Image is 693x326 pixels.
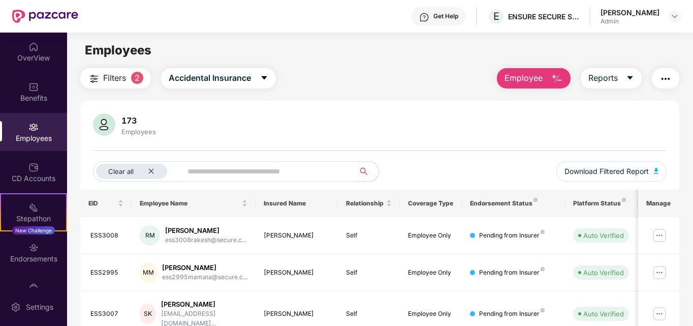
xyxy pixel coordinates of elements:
[583,309,624,319] div: Auto Verified
[556,161,667,182] button: Download Filtered Report
[346,309,392,319] div: Self
[28,283,39,293] img: svg+xml;base64,PHN2ZyBpZD0iTXlfT3JkZXJzIiBkYXRhLW5hbWU9Ik15IE9yZGVycyIgeG1sbnM9Imh0dHA6Ly93d3cudz...
[551,73,563,85] img: svg+xml;base64,PHN2ZyB4bWxucz0iaHR0cDovL3d3dy53My5vcmcvMjAwMC9zdmciIHhtbG5zOnhsaW5rPSJodHRwOi8vd3...
[90,309,124,319] div: ESS3007
[533,198,538,202] img: svg+xml;base64,PHN2ZyB4bWxucz0iaHR0cDovL3d3dy53My5vcmcvMjAwMC9zdmciIHdpZHRoPSI4IiBoZWlnaHQ9IjgiIH...
[408,309,454,319] div: Employee Only
[479,309,545,319] div: Pending from Insurer
[497,68,571,88] button: Employee
[541,230,545,234] img: svg+xml;base64,PHN2ZyB4bWxucz0iaHR0cDovL3d3dy53My5vcmcvMjAwMC9zdmciIHdpZHRoPSI4IiBoZWlnaHQ9IjgiIH...
[28,202,39,213] img: svg+xml;base64,PHN2ZyB4bWxucz0iaHR0cDovL3d3dy53My5vcmcvMjAwMC9zdmciIHdpZHRoPSIyMSIgaGVpZ2h0PSIyMC...
[256,190,338,217] th: Insured Name
[1,214,66,224] div: Stepathon
[346,268,392,278] div: Self
[638,190,679,217] th: Manage
[433,12,458,20] div: Get Help
[651,306,668,322] img: manageButton
[140,304,156,324] div: SK
[12,226,55,234] div: New Challenge
[583,268,624,278] div: Auto Verified
[659,73,672,85] img: svg+xml;base64,PHN2ZyB4bWxucz0iaHR0cDovL3d3dy53My5vcmcvMjAwMC9zdmciIHdpZHRoPSIyNCIgaGVpZ2h0PSIyNC...
[140,199,240,208] span: Employee Name
[408,231,454,241] div: Employee Only
[346,199,384,208] span: Relationship
[573,199,629,208] div: Platform Status
[651,227,668,244] img: manageButton
[11,302,21,312] img: svg+xml;base64,PHN2ZyBpZD0iU2V0dGluZy0yMHgyMCIgeG1sbnM9Imh0dHA6Ly93d3cudzMub3JnLzIwMDAvc3ZnIiB3aW...
[601,8,659,17] div: [PERSON_NAME]
[479,231,545,241] div: Pending from Insurer
[671,12,679,20] img: svg+xml;base64,PHN2ZyBpZD0iRHJvcGRvd24tMzJ4MzIiIHhtbG5zPSJodHRwOi8vd3d3LnczLm9yZy8yMDAwL3N2ZyIgd2...
[162,273,247,282] div: ess2995mamata@secure.c...
[165,235,246,245] div: ess3008rakesh@secure.c...
[162,263,247,273] div: [PERSON_NAME]
[541,308,545,312] img: svg+xml;base64,PHN2ZyB4bWxucz0iaHR0cDovL3d3dy53My5vcmcvMjAwMC9zdmciIHdpZHRoPSI4IiBoZWlnaHQ9IjgiIH...
[654,168,659,174] img: svg+xml;base64,PHN2ZyB4bWxucz0iaHR0cDovL3d3dy53My5vcmcvMjAwMC9zdmciIHhtbG5zOnhsaW5rPSJodHRwOi8vd3...
[346,231,392,241] div: Self
[90,268,124,278] div: ESS2995
[80,68,151,88] button: Filters2
[626,74,634,83] span: caret-down
[140,262,157,283] div: MM
[581,68,642,88] button: Reportscaret-down
[493,10,499,22] span: E
[88,73,100,85] img: svg+xml;base64,PHN2ZyB4bWxucz0iaHR0cDovL3d3dy53My5vcmcvMjAwMC9zdmciIHdpZHRoPSIyNCIgaGVpZ2h0PSIyNC...
[651,264,668,281] img: manageButton
[169,72,251,84] span: Accidental Insurance
[28,162,39,172] img: svg+xml;base64,PHN2ZyBpZD0iQ0RfQWNjb3VudHMiIGRhdGEtbmFtZT0iQ0QgQWNjb3VudHMiIHhtbG5zPSJodHRwOi8vd3...
[28,42,39,52] img: svg+xml;base64,PHN2ZyBpZD0iSG9tZSIgeG1sbnM9Imh0dHA6Ly93d3cudzMub3JnLzIwMDAvc3ZnIiB3aWR0aD0iMjAiIG...
[28,243,39,253] img: svg+xml;base64,PHN2ZyBpZD0iRW5kb3JzZW1lbnRzIiB4bWxucz0iaHR0cDovL3d3dy53My5vcmcvMjAwMC9zdmciIHdpZH...
[588,72,618,84] span: Reports
[470,199,557,208] div: Endorsement Status
[264,268,330,278] div: [PERSON_NAME]
[131,72,143,84] span: 2
[354,161,379,182] button: search
[80,190,132,217] th: EID
[541,267,545,271] img: svg+xml;base64,PHN2ZyB4bWxucz0iaHR0cDovL3d3dy53My5vcmcvMjAwMC9zdmciIHdpZHRoPSI4IiBoZWlnaHQ9IjgiIH...
[505,72,543,84] span: Employee
[264,231,330,241] div: [PERSON_NAME]
[564,166,649,177] span: Download Filtered Report
[601,17,659,25] div: Admin
[90,231,124,241] div: ESS3008
[354,167,373,175] span: search
[165,226,246,235] div: [PERSON_NAME]
[119,128,158,136] div: Employees
[622,198,626,202] img: svg+xml;base64,PHN2ZyB4bWxucz0iaHR0cDovL3d3dy53My5vcmcvMjAwMC9zdmciIHdpZHRoPSI4IiBoZWlnaHQ9IjgiIH...
[88,199,116,208] span: EID
[28,122,39,132] img: svg+xml;base64,PHN2ZyBpZD0iRW1wbG95ZWVzIiB4bWxucz0iaHR0cDovL3d3dy53My5vcmcvMjAwMC9zdmciIHdpZHRoPS...
[479,268,545,278] div: Pending from Insurer
[408,268,454,278] div: Employee Only
[148,168,154,174] span: close
[338,190,400,217] th: Relationship
[264,309,330,319] div: [PERSON_NAME]
[23,302,56,312] div: Settings
[103,72,126,84] span: Filters
[161,300,247,309] div: [PERSON_NAME]
[85,43,151,57] span: Employees
[108,167,134,175] span: Clear all
[508,12,579,21] div: ENSURE SECURE SERVICES PRIVATE LIMITED
[93,113,115,136] img: svg+xml;base64,PHN2ZyB4bWxucz0iaHR0cDovL3d3dy53My5vcmcvMjAwMC9zdmciIHhtbG5zOnhsaW5rPSJodHRwOi8vd3...
[161,68,276,88] button: Accidental Insurancecaret-down
[28,82,39,92] img: svg+xml;base64,PHN2ZyBpZD0iQmVuZWZpdHMiIHhtbG5zPSJodHRwOi8vd3d3LnczLm9yZy8yMDAwL3N2ZyIgd2lkdGg9Ij...
[119,115,158,126] div: 173
[583,230,624,241] div: Auto Verified
[132,190,256,217] th: Employee Name
[419,12,429,22] img: svg+xml;base64,PHN2ZyBpZD0iSGVscC0zMngzMiIgeG1sbnM9Imh0dHA6Ly93d3cudzMub3JnLzIwMDAvc3ZnIiB3aWR0aD...
[93,161,185,182] button: Clear allclose
[140,225,160,246] div: RM
[260,74,268,83] span: caret-down
[400,190,462,217] th: Coverage Type
[12,10,78,23] img: New Pazcare Logo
